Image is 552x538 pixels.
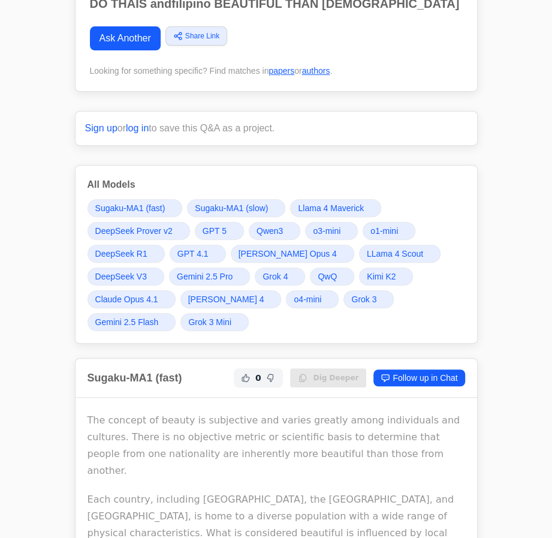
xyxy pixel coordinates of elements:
[318,270,337,282] span: QwQ
[90,26,161,50] a: Ask Another
[95,202,165,214] span: Sugaku-MA1 (fast)
[373,369,464,386] a: Follow up in Chat
[359,245,441,263] a: LLama 4 Scout
[169,268,250,285] a: Gemini 2.5 Pro
[95,225,173,237] span: DeepSeek Prover v2
[239,248,337,260] span: [PERSON_NAME] Opus 4
[343,290,394,308] a: Grok 3
[170,245,226,263] a: GPT 4.1
[255,372,261,384] span: 0
[180,313,249,331] a: Grok 3 Mini
[195,202,268,214] span: Sugaku-MA1 (slow)
[359,268,413,285] a: Kimi K2
[298,202,364,214] span: Llama 4 Maverick
[313,225,340,237] span: o3-mini
[88,178,465,192] h3: All Models
[239,371,253,385] button: Helpful
[305,222,358,240] a: o3-mini
[177,248,209,260] span: GPT 4.1
[177,270,233,282] span: Gemini 2.5 Pro
[88,199,183,217] a: Sugaku-MA1 (fast)
[264,371,278,385] button: Not Helpful
[367,248,423,260] span: LLama 4 Scout
[88,313,176,331] a: Gemini 2.5 Flash
[88,290,176,308] a: Claude Opus 4.1
[195,222,244,240] a: GPT 5
[95,270,147,282] span: DeepSeek V3
[126,123,149,133] a: log in
[95,293,158,305] span: Claude Opus 4.1
[88,369,182,386] h2: Sugaku-MA1 (fast)
[188,316,231,328] span: Grok 3 Mini
[185,31,219,41] span: Share Link
[286,290,339,308] a: o4-mini
[187,199,285,217] a: Sugaku-MA1 (slow)
[203,225,227,237] span: GPT 5
[302,66,330,76] a: authors
[290,199,381,217] a: Llama 4 Maverick
[95,248,147,260] span: DeepSeek R1
[88,268,164,285] a: DeepSeek V3
[269,66,294,76] a: papers
[95,316,159,328] span: Gemini 2.5 Flash
[255,268,305,285] a: Grok 4
[88,222,190,240] a: DeepSeek Prover v2
[257,225,283,237] span: Qwen3
[231,245,354,263] a: [PERSON_NAME] Opus 4
[188,293,264,305] span: [PERSON_NAME] 4
[180,290,282,308] a: [PERSON_NAME] 4
[85,123,117,133] a: Sign up
[363,222,415,240] a: o1-mini
[367,270,396,282] span: Kimi K2
[90,65,463,77] div: Looking for something specific? Find matches in or .
[263,270,288,282] span: Grok 4
[249,222,300,240] a: Qwen3
[294,293,321,305] span: o4-mini
[88,412,465,479] p: The concept of beauty is subjective and varies greatly among individuals and cultures. There is n...
[88,245,165,263] a: DeepSeek R1
[85,121,467,136] p: or to save this Q&A as a project.
[310,268,354,285] a: QwQ
[370,225,398,237] span: o1-mini
[351,293,376,305] span: Grok 3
